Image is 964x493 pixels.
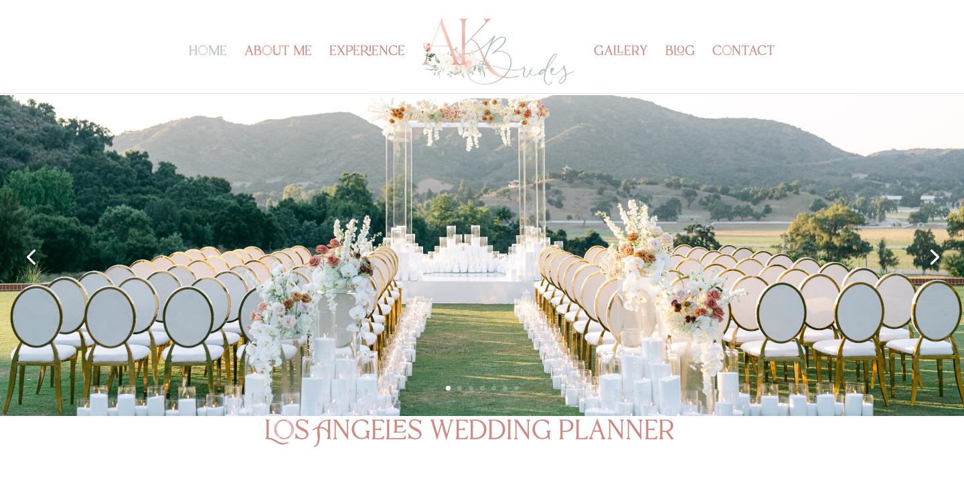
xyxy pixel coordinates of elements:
[189,47,227,93] a: home
[244,47,312,93] a: about me
[503,386,507,391] a: 6
[446,386,451,391] a: 1
[665,47,695,93] a: blog
[514,386,519,391] a: 7
[457,386,462,391] a: 2
[469,386,473,391] a: 3
[491,386,496,391] a: 5
[329,47,405,93] a: experience
[480,386,485,391] a: 4
[264,418,700,451] h1: Los Angeles wedding planner
[594,47,648,93] a: gallery
[420,15,576,89] img: Los Angeles Wedding Planner - AK Brides
[712,47,775,93] a: contact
